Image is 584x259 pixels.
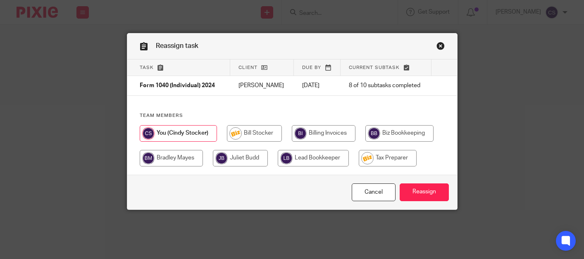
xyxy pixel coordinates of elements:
[302,81,332,90] p: [DATE]
[400,183,449,201] input: Reassign
[140,65,154,70] span: Task
[352,183,396,201] a: Close this dialog window
[140,112,445,119] h4: Team members
[436,42,445,53] a: Close this dialog window
[341,76,431,96] td: 8 of 10 subtasks completed
[302,65,321,70] span: Due by
[349,65,400,70] span: Current subtask
[140,83,215,89] span: Form 1040 (Individual) 2024
[238,65,257,70] span: Client
[238,81,286,90] p: [PERSON_NAME]
[156,43,198,49] span: Reassign task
